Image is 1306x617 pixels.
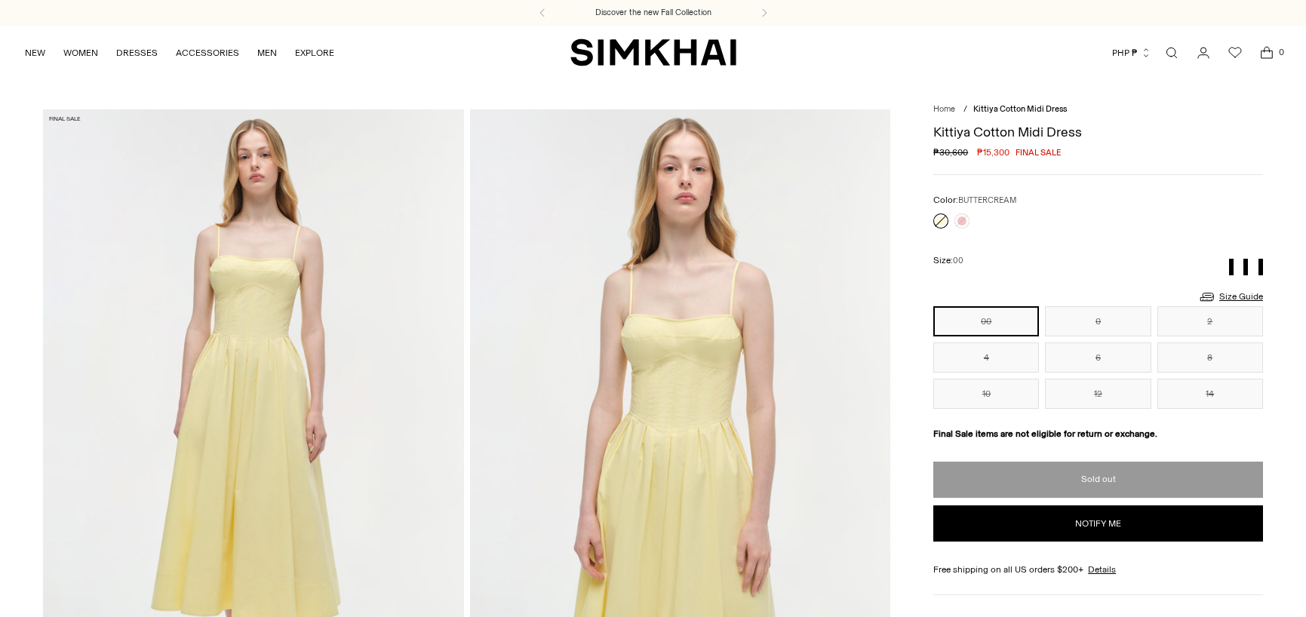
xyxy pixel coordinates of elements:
a: NEW [25,36,45,69]
a: Discover the new Fall Collection [595,7,711,19]
a: Wishlist [1220,38,1250,68]
button: 10 [933,379,1039,409]
span: 00 [953,256,963,266]
button: PHP ₱ [1112,36,1151,69]
button: 8 [1157,342,1263,373]
button: 00 [933,306,1039,336]
button: 2 [1157,306,1263,336]
a: Home [933,104,955,114]
a: Open search modal [1157,38,1187,68]
a: Size Guide [1198,287,1263,306]
label: Size: [933,253,963,268]
button: 0 [1045,306,1151,336]
span: Kittiya Cotton Midi Dress [973,104,1067,114]
button: 14 [1157,379,1263,409]
a: Details [1088,563,1116,576]
h1: Kittiya Cotton Midi Dress [933,125,1263,139]
a: WOMEN [63,36,98,69]
a: DRESSES [116,36,158,69]
label: Color: [933,193,1016,207]
a: Open cart modal [1252,38,1282,68]
button: Notify me [933,505,1263,542]
a: SIMKHAI [570,38,736,67]
nav: breadcrumbs [933,103,1263,116]
button: 4 [933,342,1039,373]
div: / [963,103,967,116]
s: ₱30,600 [933,146,968,159]
strong: Final Sale items are not eligible for return or exchange. [933,428,1157,439]
a: MEN [257,36,277,69]
a: Go to the account page [1188,38,1218,68]
button: 6 [1045,342,1151,373]
span: ₱15,300 [977,146,1009,159]
div: Free shipping on all US orders $200+ [933,563,1263,576]
span: 0 [1274,45,1288,59]
a: ACCESSORIES [176,36,239,69]
a: EXPLORE [295,36,334,69]
button: 12 [1045,379,1151,409]
span: BUTTERCREAM [958,195,1016,205]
